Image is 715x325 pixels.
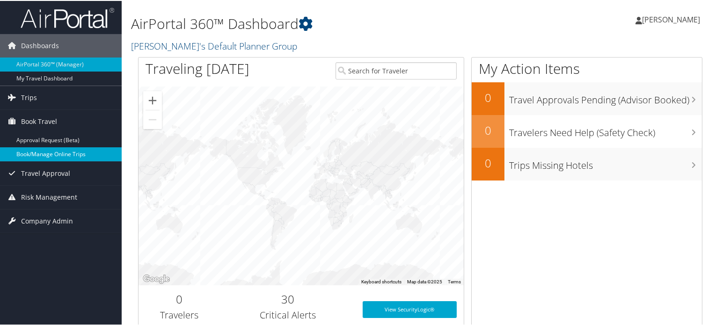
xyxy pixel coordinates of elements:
h1: AirPortal 360™ Dashboard [131,13,517,33]
span: Company Admin [21,209,73,232]
h1: My Action Items [472,58,702,78]
a: [PERSON_NAME]'s Default Planner Group [131,39,299,51]
button: Zoom in [143,90,162,109]
a: [PERSON_NAME] [635,5,709,33]
a: 0Travelers Need Help (Safety Check) [472,114,702,147]
span: Travel Approval [21,161,70,184]
span: [PERSON_NAME] [642,14,700,24]
img: Google [141,272,172,284]
h2: 0 [146,290,213,306]
a: View SecurityLogic® [363,300,457,317]
h3: Travel Approvals Pending (Advisor Booked) [509,88,702,106]
h3: Trips Missing Hotels [509,153,702,171]
span: Trips [21,85,37,108]
img: airportal-logo.png [21,6,114,28]
h2: 0 [472,89,504,105]
span: Dashboards [21,33,59,57]
h3: Critical Alerts [227,308,349,321]
a: Terms (opens in new tab) [448,278,461,283]
h3: Travelers [146,308,213,321]
h2: 30 [227,290,349,306]
span: Book Travel [21,109,57,132]
h3: Travelers Need Help (Safety Check) [509,121,702,138]
h1: Traveling [DATE] [146,58,249,78]
a: Open this area in Google Maps (opens a new window) [141,272,172,284]
input: Search for Traveler [336,61,457,79]
span: Map data ©2025 [407,278,442,283]
h2: 0 [472,154,504,170]
button: Keyboard shortcuts [361,278,401,284]
span: Risk Management [21,185,77,208]
button: Zoom out [143,109,162,128]
a: 0Trips Missing Hotels [472,147,702,180]
h2: 0 [472,122,504,137]
a: 0Travel Approvals Pending (Advisor Booked) [472,81,702,114]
